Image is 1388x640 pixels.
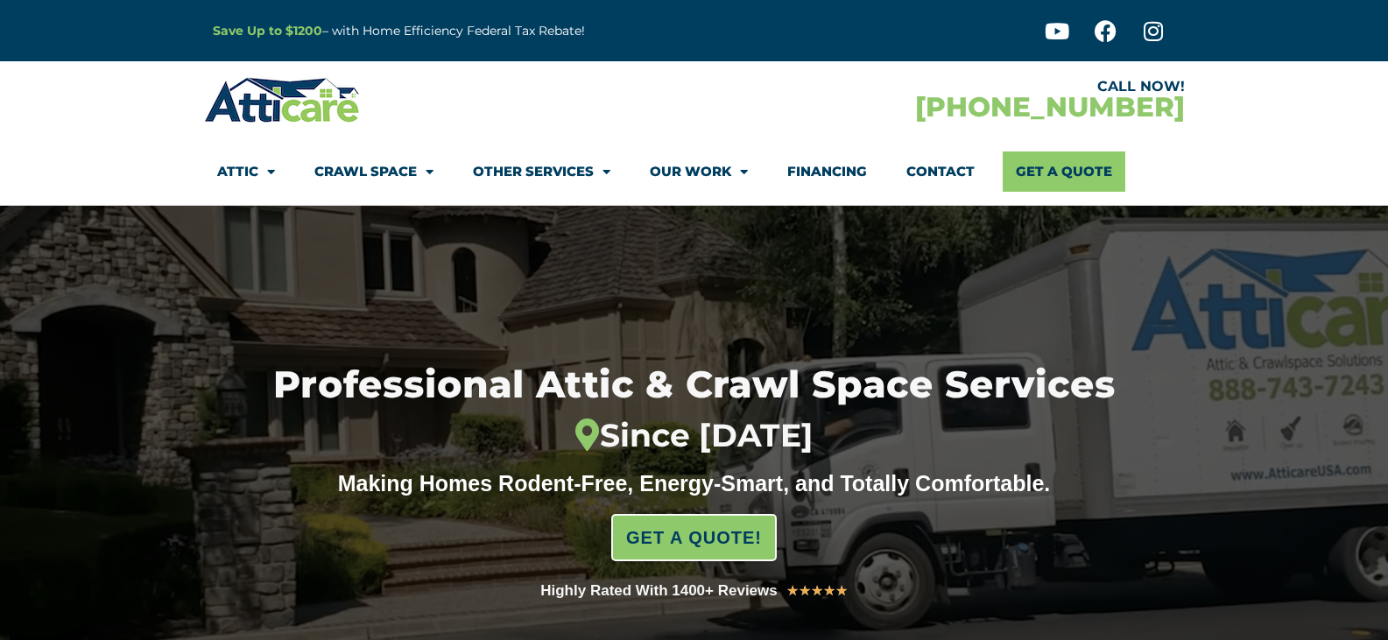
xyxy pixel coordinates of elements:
[1003,151,1125,192] a: Get A Quote
[650,151,748,192] a: Our Work
[626,520,762,555] span: GET A QUOTE!
[217,151,275,192] a: Attic
[213,23,322,39] a: Save Up to $1200
[305,470,1084,496] div: Making Homes Rodent-Free, Energy-Smart, and Totally Comfortable.
[187,418,1201,455] div: Since [DATE]
[217,151,1172,192] nav: Menu
[811,580,823,602] i: ★
[835,580,848,602] i: ★
[473,151,610,192] a: Other Services
[540,579,778,603] div: Highly Rated With 1400+ Reviews
[694,80,1185,94] div: CALL NOW!
[611,514,777,561] a: GET A QUOTE!
[786,580,799,602] i: ★
[187,366,1201,455] h1: Professional Attic & Crawl Space Services
[314,151,433,192] a: Crawl Space
[906,151,975,192] a: Contact
[799,580,811,602] i: ★
[213,21,780,41] p: – with Home Efficiency Federal Tax Rebate!
[823,580,835,602] i: ★
[786,580,848,602] div: 5/5
[787,151,867,192] a: Financing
